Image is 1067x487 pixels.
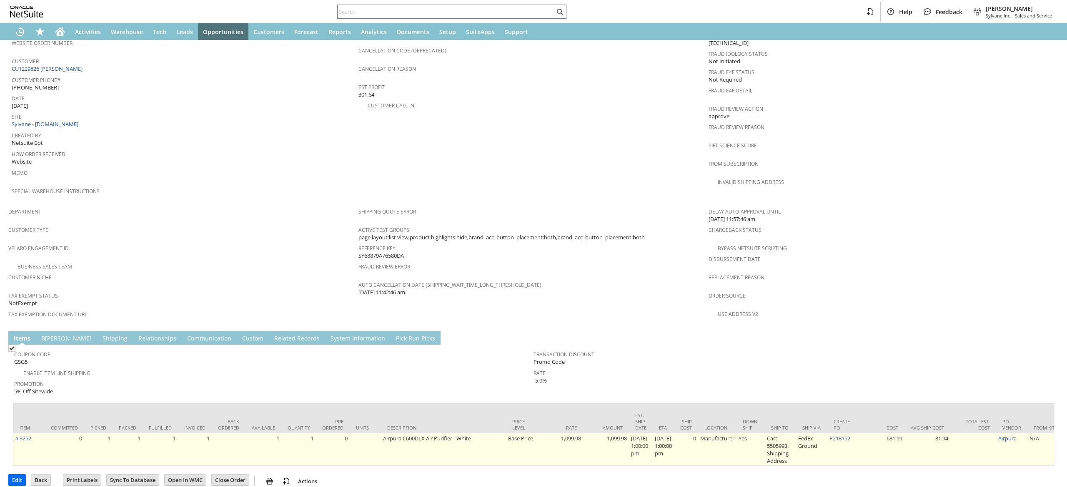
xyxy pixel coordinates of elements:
[136,334,178,343] a: Relationships
[743,418,759,431] div: Down. Ship
[328,334,387,343] a: System Information
[358,65,416,72] a: Cancellation Reason
[171,23,198,40] a: Leads
[358,252,404,260] span: SY68879A76580DA
[184,425,205,431] div: Invoiced
[8,208,41,215] a: Department
[14,380,44,388] a: Promotion
[718,311,758,318] a: Use Address V2
[218,418,239,431] div: Back Ordered
[356,23,392,40] a: Analytics
[51,425,78,431] div: Committed
[986,5,1052,12] span: [PERSON_NAME]
[111,28,143,36] span: Warehouse
[358,288,405,296] span: [DATE] 11:42:46 am
[439,28,456,36] span: Setup
[659,425,668,431] div: ETA
[107,475,159,485] input: Sync To Database
[709,124,764,131] a: Fraud Review Reason
[31,475,50,485] input: Back
[12,77,60,84] a: Customer Phone#
[248,23,289,40] a: Customers
[709,274,764,281] a: Replacement reason
[583,433,629,466] td: 1,099.98
[709,57,740,65] span: Not Initiated
[106,23,148,40] a: Warehouse
[15,27,25,37] svg: Recent Records
[23,370,90,377] a: Enable Item Line Shipping
[90,425,106,431] div: Picked
[178,433,212,466] td: 1
[8,245,69,252] a: Velaro Engagement ID
[12,40,73,47] a: Website Order Number
[138,334,142,342] span: R
[20,425,38,431] div: Item
[246,334,250,342] span: u
[537,433,583,466] td: 1,099.98
[253,28,284,36] span: Customers
[709,39,749,47] span: [TECHNICAL_ID]
[12,158,32,166] span: Website
[252,425,275,431] div: Available
[500,23,533,40] a: Support
[10,6,43,17] svg: logo
[629,433,653,466] td: [DATE] 1:00:00 pm
[434,23,461,40] a: Setup
[15,435,31,442] a: ai3252
[709,76,742,84] span: Not Required
[356,425,375,431] div: Units
[865,425,898,431] div: Cost
[589,425,623,431] div: Amount
[176,28,193,36] span: Leads
[50,23,70,40] a: Home
[911,425,944,431] div: Avg Ship Cost
[12,65,85,72] a: CU1229826 [PERSON_NAME]
[12,95,25,102] a: Date
[796,433,827,466] td: FedEx Ground
[653,433,674,466] td: [DATE] 1:00:00 pm
[986,12,1010,19] span: Sylvane Inc
[461,23,500,40] a: SuiteApps
[289,23,323,40] a: Forecast
[198,23,248,40] a: Opportunities
[709,208,781,215] a: Delay Auto-Approval Until
[323,23,356,40] a: Reports
[12,102,28,110] span: [DATE]
[322,418,343,431] div: Pre Ordered
[709,105,763,112] a: Fraud Review Action
[904,433,950,466] td: 81.94
[281,476,291,486] img: add-record.svg
[84,433,113,466] td: 1
[387,425,500,431] div: Description
[709,50,768,57] a: Fraud Idology Status
[802,425,821,431] div: Ship Via
[165,475,206,485] input: Open In WMC
[75,28,101,36] span: Activities
[338,7,555,17] input: Search
[1015,12,1052,19] span: Sales and Service
[698,433,736,466] td: Manufacturer
[765,433,796,466] td: Cart 5505993: Shipping Address
[272,334,322,343] a: Related Records
[358,84,385,91] a: Est Profit
[635,412,646,431] div: Est. Ship Date
[358,245,396,252] a: Reference Key
[334,334,337,342] span: y
[829,435,850,442] a: P218152
[680,418,692,431] div: Ship Cost
[998,435,1017,442] a: Airpura
[936,8,962,16] span: Feedback
[240,334,265,343] a: Custom
[859,433,904,466] td: 681.99
[63,475,101,485] input: Print Labels
[39,334,94,343] a: B[PERSON_NAME]
[718,245,787,252] a: Bypass NetSuite Scripting
[212,475,249,485] input: Close Order
[533,351,594,358] a: Transaction Discount
[533,377,547,385] span: -5.0%
[358,47,446,54] a: Cancellation Code (deprecated)
[358,281,541,288] a: Auto Cancellation Date (shipping_wait_time_long_threshold_date)
[709,256,761,263] a: Disbursement Date
[8,311,87,318] a: Tax Exemption Document URL
[899,8,912,16] span: Help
